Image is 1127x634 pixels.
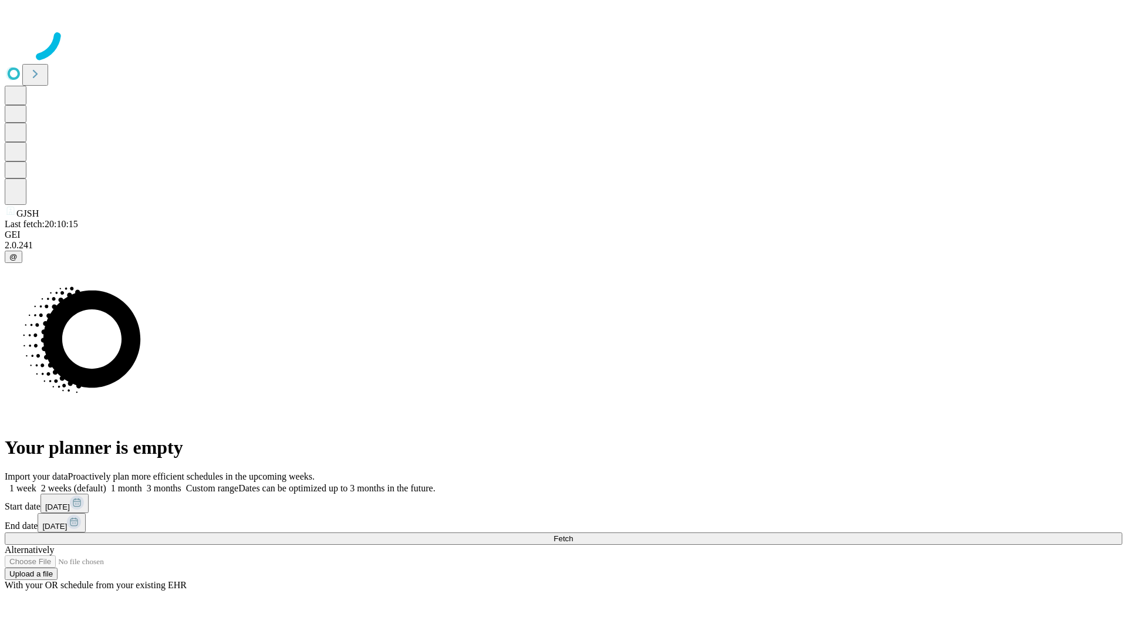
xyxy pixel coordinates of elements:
[38,513,86,532] button: [DATE]
[42,522,67,531] span: [DATE]
[5,568,58,580] button: Upload a file
[5,219,78,229] span: Last fetch: 20:10:15
[5,230,1122,240] div: GEI
[554,534,573,543] span: Fetch
[41,494,89,513] button: [DATE]
[5,580,187,590] span: With your OR schedule from your existing EHR
[41,483,106,493] span: 2 weeks (default)
[5,437,1122,458] h1: Your planner is empty
[186,483,238,493] span: Custom range
[68,471,315,481] span: Proactively plan more efficient schedules in the upcoming weeks.
[111,483,142,493] span: 1 month
[45,503,70,511] span: [DATE]
[147,483,181,493] span: 3 months
[9,483,36,493] span: 1 week
[16,208,39,218] span: GJSH
[5,251,22,263] button: @
[5,471,68,481] span: Import your data
[238,483,435,493] span: Dates can be optimized up to 3 months in the future.
[5,545,54,555] span: Alternatively
[5,240,1122,251] div: 2.0.241
[9,252,18,261] span: @
[5,513,1122,532] div: End date
[5,494,1122,513] div: Start date
[5,532,1122,545] button: Fetch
